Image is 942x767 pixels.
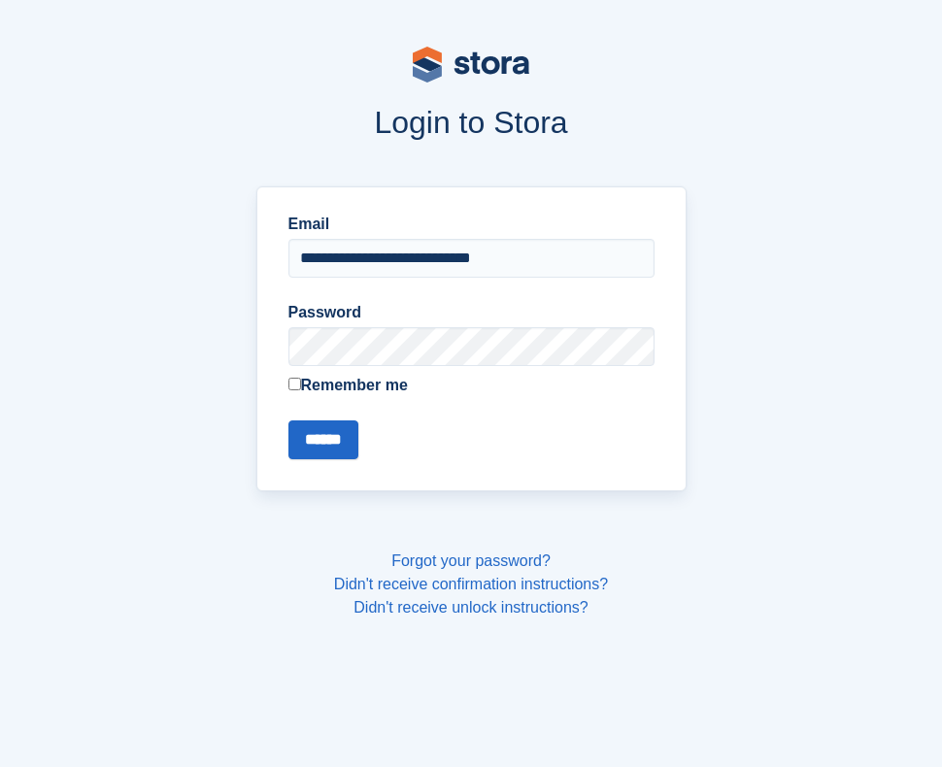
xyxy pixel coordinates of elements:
[413,47,529,83] img: stora-logo-53a41332b3708ae10de48c4981b4e9114cc0af31d8433b30ea865607fb682f29.svg
[288,213,655,236] label: Email
[288,378,301,390] input: Remember me
[353,599,588,616] a: Didn't receive unlock instructions?
[288,374,655,397] label: Remember me
[288,301,655,324] label: Password
[29,105,913,140] h1: Login to Stora
[391,552,551,569] a: Forgot your password?
[334,576,608,592] a: Didn't receive confirmation instructions?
